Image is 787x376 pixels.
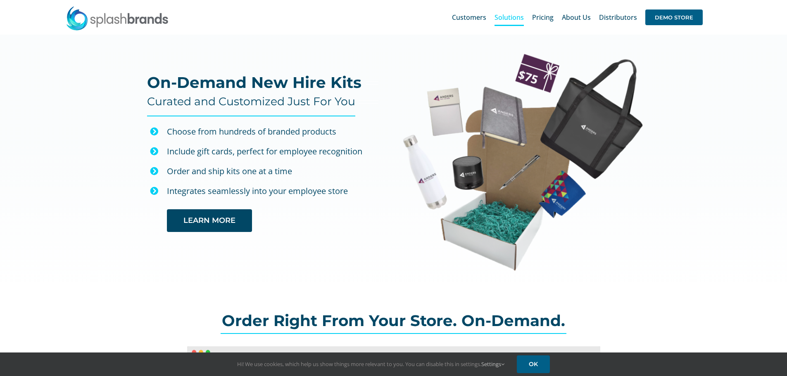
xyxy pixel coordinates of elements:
div: Include gift cards, perfect for employee recognition [167,144,379,158]
a: OK [517,355,550,373]
p: Order and ship kits one at a time [167,164,379,178]
span: Distributors [599,14,637,21]
span: LEARN MORE [183,216,235,225]
span: Pricing [532,14,554,21]
a: LEARN MORE [167,209,252,232]
p: Integrates seamlessly into your employee store [167,184,379,198]
a: Distributors [599,4,637,31]
img: Anders New Hire Kit Web Image-01 [402,53,643,271]
a: Pricing [532,4,554,31]
span: Order Right From Your Store. On-Demand. [222,311,565,330]
h2: On-Demand New Hire Kits [147,74,361,91]
h4: Curated and Customized Just For You [147,95,355,108]
span: Hi! We use cookies, which help us show things more relevant to you. You can disable this in setti... [237,360,504,368]
a: DEMO STORE [645,4,703,31]
span: Customers [452,14,486,21]
span: Solutions [495,14,524,21]
a: Settings [481,360,504,368]
div: Choose from hundreds of branded products [167,125,379,139]
img: SplashBrands.com Logo [66,6,169,31]
span: DEMO STORE [645,9,703,25]
a: Customers [452,4,486,31]
span: About Us [562,14,591,21]
nav: Main Menu [452,4,703,31]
